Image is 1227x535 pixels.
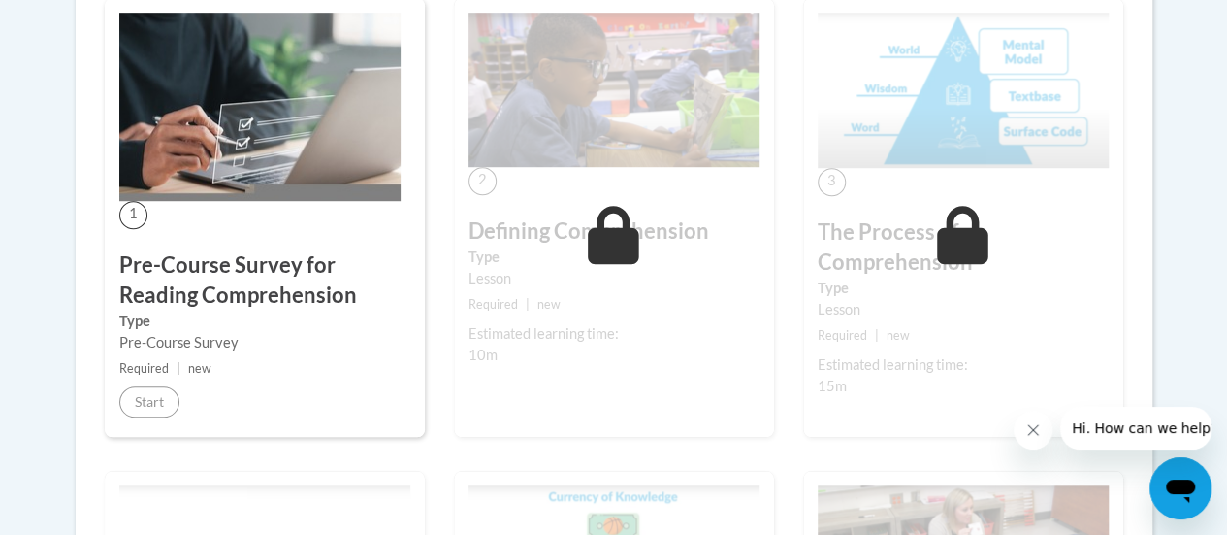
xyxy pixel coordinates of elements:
img: Course Image [468,13,759,167]
label: Type [468,247,759,268]
span: 2 [468,167,497,195]
span: Required [468,297,518,312]
span: 1 [119,201,147,229]
span: | [875,328,879,343]
span: 10m [468,347,498,363]
img: Course Image [119,13,401,201]
iframe: Message from company [1060,407,1211,450]
span: | [526,297,530,312]
span: Required [818,328,867,343]
label: Type [119,311,410,332]
span: new [188,361,211,376]
span: Required [119,361,169,376]
div: Estimated learning time: [818,354,1109,376]
div: Pre-Course Survey [119,332,410,353]
iframe: Button to launch messaging window [1149,457,1211,519]
h3: The Process of Comprehension [818,217,1109,278]
span: 15m [818,378,847,394]
button: Start [119,386,179,418]
h3: Defining Comprehension [468,217,759,247]
iframe: Close message [1014,411,1052,450]
div: Lesson [818,299,1109,320]
label: Type [818,278,1109,299]
h3: Pre-Course Survey for Reading Comprehension [119,251,410,311]
span: Hi. How can we help? [12,14,157,29]
span: new [887,328,910,343]
span: 3 [818,168,846,196]
span: | [177,361,180,376]
div: Lesson [468,268,759,289]
span: new [537,297,561,312]
img: Course Image [818,13,1109,168]
div: Estimated learning time: [468,323,759,345]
